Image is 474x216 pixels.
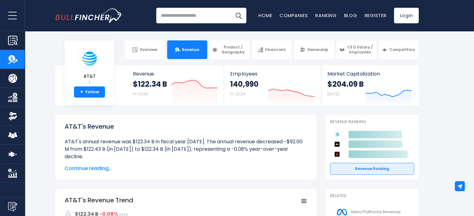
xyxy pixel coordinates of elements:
[127,65,224,105] a: Revenue $122.34 B FY 2024
[333,131,341,138] img: AT&T competitors logo
[219,45,247,54] span: Product / Geography
[327,91,339,97] small: [DATE]
[252,40,292,59] a: Financials
[167,40,207,59] a: Revenue
[125,40,165,59] a: Overview
[74,86,105,98] a: +Follow
[65,138,307,160] li: AT&T's annual revenue was $122.34 B in fiscal year [DATE]. The annual revenue decreased -$92.00 M...
[65,196,133,205] tspan: AT&T's Revenue Trend
[55,8,122,23] img: Bullfincher logo
[230,91,245,97] small: FY 2024
[294,40,334,59] a: Ownership
[209,40,249,59] a: Product / Geography
[390,47,415,52] span: Competitors
[364,12,386,19] a: Register
[258,12,272,19] a: Home
[315,12,336,19] a: Ranking
[280,12,308,19] a: Companies
[394,8,419,23] a: Login
[230,79,258,89] strong: 140,990
[265,47,285,52] span: Financials
[55,8,122,23] a: Go to homepage
[330,193,414,199] p: Related
[333,140,341,148] img: Comcast Corporation competitors logo
[8,112,17,121] img: Ownership
[133,71,218,77] span: Revenue
[65,165,307,172] span: Continue reading...
[230,71,314,77] span: Employees
[346,45,374,54] span: CEO Salary / Employees
[231,8,246,23] button: Search
[327,71,412,77] span: Market Capitalization
[307,47,328,52] span: Ownership
[330,119,414,125] p: Revenue Ranking
[379,40,419,59] a: Competitors
[333,150,341,158] img: Verizon Communications competitors logo
[336,40,376,59] a: CEO Salary / Employees
[139,47,157,52] span: Overview
[79,80,100,86] small: T
[327,79,364,89] strong: $204.09 B
[78,48,101,87] a: AT&T T
[133,91,148,97] small: FY 2024
[224,65,321,105] a: Employees 140,990 FY 2024
[321,65,418,105] a: Market Capitalization $204.09 B [DATE]
[182,47,199,52] span: Revenue
[330,163,414,175] a: Revenue Ranking
[344,12,357,19] a: Blog
[80,89,83,95] strong: +
[133,79,167,89] strong: $122.34 B
[79,74,100,79] span: AT&T
[65,122,307,131] h1: AT&T's Revenue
